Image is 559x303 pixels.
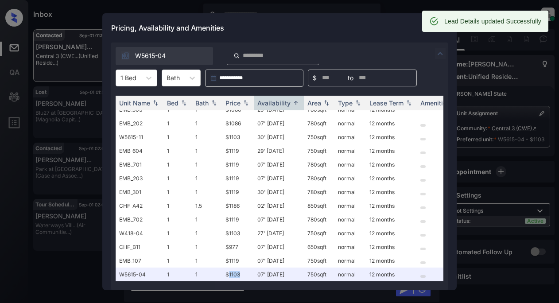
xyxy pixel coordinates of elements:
[304,144,334,158] td: 750 sqft
[304,254,334,268] td: 750 sqft
[307,99,321,107] div: Area
[254,117,304,130] td: 07' [DATE]
[254,240,304,254] td: 07' [DATE]
[222,158,254,171] td: $1119
[163,199,192,213] td: 1
[254,226,304,240] td: 27' [DATE]
[366,158,417,171] td: 12 months
[116,89,163,103] td: EMB_404
[304,199,334,213] td: 850 sqft
[334,185,366,199] td: normal
[121,51,130,60] img: icon-zuma
[192,240,222,254] td: 1
[304,213,334,226] td: 780 sqft
[163,171,192,185] td: 1
[167,99,179,107] div: Bed
[210,100,218,106] img: sorting
[222,199,254,213] td: $1186
[192,254,222,268] td: 1
[192,144,222,158] td: 1
[163,130,192,144] td: 1
[116,268,163,281] td: W5615-04
[334,117,366,130] td: normal
[322,100,331,106] img: sorting
[304,268,334,281] td: 750 sqft
[116,158,163,171] td: EMB_701
[135,51,166,61] span: W5615-04
[304,130,334,144] td: 750 sqft
[222,185,254,199] td: $1119
[334,240,366,254] td: normal
[192,185,222,199] td: 1
[348,73,353,83] span: to
[163,226,192,240] td: 1
[254,185,304,199] td: 30' [DATE]
[222,254,254,268] td: $1119
[334,226,366,240] td: normal
[163,144,192,158] td: 1
[304,240,334,254] td: 650 sqft
[116,144,163,158] td: EMB_604
[119,99,150,107] div: Unit Name
[366,185,417,199] td: 12 months
[222,144,254,158] td: $1119
[195,99,209,107] div: Bath
[444,13,541,29] div: Lead Details updated Successfully
[353,100,362,106] img: sorting
[334,171,366,185] td: normal
[192,213,222,226] td: 1
[225,99,241,107] div: Price
[366,240,417,254] td: 12 months
[222,226,254,240] td: $1103
[241,100,250,106] img: sorting
[304,185,334,199] td: 780 sqft
[420,99,450,107] div: Amenities
[116,199,163,213] td: CHF_A42
[366,199,417,213] td: 12 months
[163,254,192,268] td: 1
[163,158,192,171] td: 1
[366,226,417,240] td: 12 months
[151,100,160,106] img: sorting
[222,213,254,226] td: $1119
[254,171,304,185] td: 07' [DATE]
[334,144,366,158] td: normal
[116,130,163,144] td: W5615-11
[369,99,404,107] div: Lease Term
[116,213,163,226] td: EMB_702
[116,240,163,254] td: CHF_B11
[102,13,457,43] div: Pricing, Availability and Amenities
[192,158,222,171] td: 1
[366,144,417,158] td: 12 months
[304,226,334,240] td: 750 sqft
[163,185,192,199] td: 1
[222,240,254,254] td: $977
[304,171,334,185] td: 780 sqft
[366,117,417,130] td: 12 months
[334,268,366,281] td: normal
[334,213,366,226] td: normal
[254,254,304,268] td: 07' [DATE]
[366,254,417,268] td: 12 months
[366,171,417,185] td: 12 months
[366,130,417,144] td: 12 months
[334,158,366,171] td: normal
[334,254,366,268] td: normal
[222,117,254,130] td: $1086
[163,213,192,226] td: 1
[254,199,304,213] td: 02' [DATE]
[116,254,163,268] td: EMB_107
[257,99,291,107] div: Availability
[163,268,192,281] td: 1
[192,199,222,213] td: 1.5
[116,117,163,130] td: EMB_202
[222,268,254,281] td: $1103
[338,99,353,107] div: Type
[313,73,317,83] span: $
[192,117,222,130] td: 1
[116,226,163,240] td: W418-04
[366,213,417,226] td: 12 months
[435,48,446,59] img: icon-zuma
[254,130,304,144] td: 30' [DATE]
[192,226,222,240] td: 1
